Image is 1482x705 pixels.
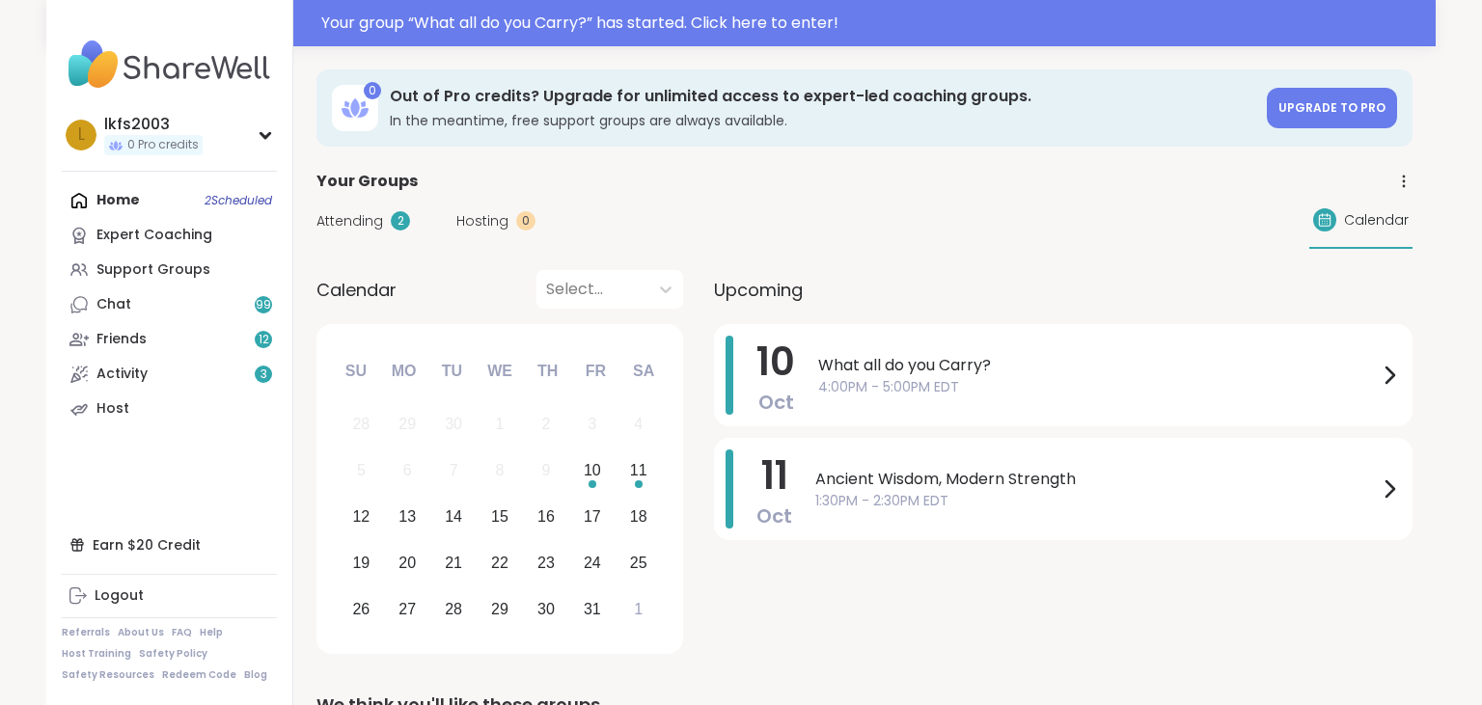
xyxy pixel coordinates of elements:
div: Choose Monday, October 27th, 2025 [387,588,428,630]
div: Choose Monday, October 13th, 2025 [387,497,428,538]
div: 7 [450,457,458,483]
a: Blog [244,668,267,682]
div: Choose Saturday, November 1st, 2025 [617,588,659,630]
div: Not available Thursday, October 2nd, 2025 [526,404,567,446]
span: Calendar [316,277,397,303]
span: 0 Pro credits [127,137,199,153]
div: 27 [398,596,416,622]
div: 0 [364,82,381,99]
span: 10 [756,335,795,389]
div: month 2025-10 [338,401,661,632]
div: Support Groups [96,260,210,280]
div: Choose Tuesday, October 28th, 2025 [433,588,475,630]
span: 3 [261,366,267,383]
span: l [78,122,85,148]
div: Choose Friday, October 10th, 2025 [571,450,613,492]
div: 4 [634,411,643,437]
div: Expert Coaching [96,226,212,245]
div: Friends [96,330,147,349]
div: 14 [445,503,462,529]
a: Safety Policy [139,647,207,661]
a: Friends12 [62,322,277,357]
a: Activity3 [62,357,277,392]
div: Choose Sunday, October 19th, 2025 [341,542,382,583]
a: FAQ [172,626,192,639]
div: Choose Wednesday, October 22nd, 2025 [480,542,521,583]
a: Safety Resources [62,668,154,682]
span: Upcoming [714,277,803,303]
a: Chat99 [62,287,277,322]
span: What all do you Carry? [818,354,1378,377]
div: 20 [398,550,416,576]
span: Ancient Wisdom, Modern Strength [815,468,1378,491]
div: Not available Sunday, October 5th, 2025 [341,450,382,492]
div: 29 [398,411,416,437]
div: Choose Tuesday, October 21st, 2025 [433,542,475,583]
div: Not available Monday, October 6th, 2025 [387,450,428,492]
div: Choose Sunday, October 12th, 2025 [341,497,382,538]
div: 31 [584,596,601,622]
div: Choose Wednesday, October 29th, 2025 [480,588,521,630]
div: 21 [445,550,462,576]
div: Fr [574,350,617,393]
div: 30 [537,596,555,622]
div: 24 [584,550,601,576]
div: 18 [630,503,647,529]
a: Support Groups [62,253,277,287]
div: 17 [584,503,601,529]
a: Help [200,626,223,639]
div: Activity [96,365,148,384]
div: Choose Wednesday, October 15th, 2025 [480,497,521,538]
div: Choose Friday, October 17th, 2025 [571,497,613,538]
div: 9 [541,457,550,483]
div: Choose Thursday, October 30th, 2025 [526,588,567,630]
div: Choose Friday, October 24th, 2025 [571,542,613,583]
div: 2 [391,211,410,230]
div: 6 [403,457,412,483]
div: 13 [398,503,416,529]
div: 23 [537,550,555,576]
div: 26 [352,596,370,622]
div: 16 [537,503,555,529]
img: ShareWell Nav Logo [62,31,277,98]
div: 5 [357,457,366,483]
div: Not available Saturday, October 4th, 2025 [617,404,659,446]
div: We [479,350,521,393]
div: Choose Saturday, October 18th, 2025 [617,497,659,538]
span: Your Groups [316,170,418,193]
div: Not available Thursday, October 9th, 2025 [526,450,567,492]
div: Not available Tuesday, September 30th, 2025 [433,404,475,446]
div: Choose Saturday, October 25th, 2025 [617,542,659,583]
div: Choose Friday, October 31st, 2025 [571,588,613,630]
h3: Out of Pro credits? Upgrade for unlimited access to expert-led coaching groups. [390,86,1255,107]
div: Th [527,350,569,393]
div: Choose Tuesday, October 14th, 2025 [433,497,475,538]
div: Choose Monday, October 20th, 2025 [387,542,428,583]
a: About Us [118,626,164,639]
span: Attending [316,211,383,231]
div: Choose Saturday, October 11th, 2025 [617,450,659,492]
span: Hosting [456,211,508,231]
div: 19 [352,550,370,576]
span: 1:30PM - 2:30PM EDT [815,491,1378,511]
span: 99 [256,297,271,313]
div: Earn $20 Credit [62,528,277,562]
div: Mo [382,350,425,393]
div: Not available Tuesday, October 7th, 2025 [433,450,475,492]
span: 11 [761,448,788,502]
div: Chat [96,295,131,314]
span: 4:00PM - 5:00PM EDT [818,377,1378,397]
div: Not available Monday, September 29th, 2025 [387,404,428,446]
div: Logout [95,586,144,606]
a: Redeem Code [162,668,236,682]
div: Not available Sunday, September 28th, 2025 [341,404,382,446]
div: Host [96,399,129,419]
div: 15 [491,503,508,529]
div: 11 [630,457,647,483]
span: Oct [758,389,794,416]
span: Calendar [1344,210,1409,230]
div: 1 [634,596,643,622]
h3: In the meantime, free support groups are always available. [390,111,1255,130]
a: Upgrade to Pro [1267,88,1397,128]
a: Logout [62,579,277,613]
